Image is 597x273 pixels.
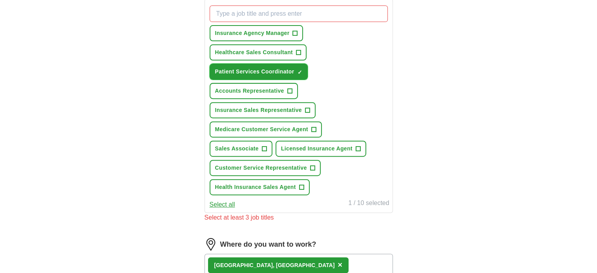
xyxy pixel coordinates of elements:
[215,125,309,134] span: Medicare Customer Service Agent
[220,239,316,250] label: Where do you want to work?
[210,102,316,118] button: Insurance Sales Representative
[210,25,303,41] button: Insurance Agency Manager
[338,260,342,269] span: ×
[215,106,302,114] span: Insurance Sales Representative
[276,141,366,157] button: Licensed Insurance Agent
[215,48,293,57] span: Healthcare Sales Consultant
[215,145,259,153] span: Sales Associate
[281,145,352,153] span: Licensed Insurance Agent
[204,238,217,251] img: location.png
[210,44,307,60] button: Healthcare Sales Consultant
[215,68,294,76] span: Patient Services Coordinator
[210,64,308,80] button: Patient Services Coordinator✓
[297,69,302,75] span: ✓
[215,87,284,95] span: Accounts Representative
[348,198,389,209] div: 1 / 10 selected
[210,83,298,99] button: Accounts Representative
[210,121,322,137] button: Medicare Customer Service Agent
[210,179,310,195] button: Health Insurance Sales Agent
[214,261,335,269] div: [GEOGRAPHIC_DATA], [GEOGRAPHIC_DATA]
[210,141,272,157] button: Sales Associate
[215,183,296,191] span: Health Insurance Sales Agent
[210,5,388,22] input: Type a job title and press enter
[210,160,321,176] button: Customer Service Representative
[338,259,342,271] button: ×
[215,164,307,172] span: Customer Service Representative
[204,213,393,222] div: Select at least 3 job titles
[210,200,235,209] button: Select all
[215,29,290,37] span: Insurance Agency Manager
